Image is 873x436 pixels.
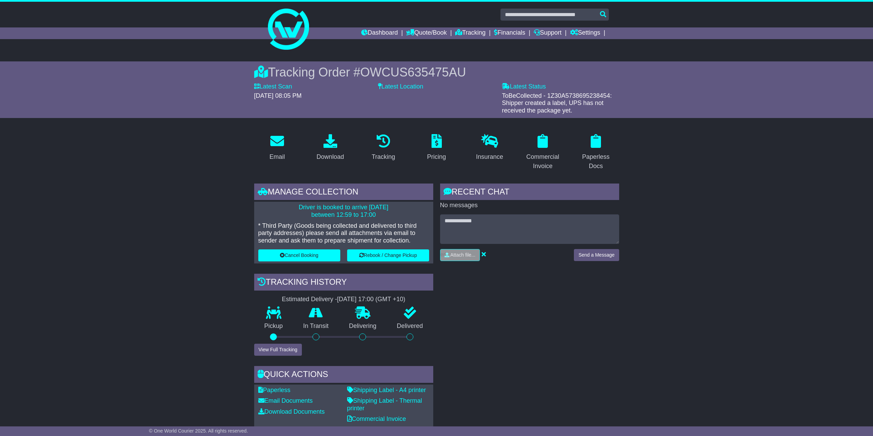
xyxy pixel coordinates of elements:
[258,387,291,393] a: Paperless
[360,65,466,79] span: OWCUS635475AU
[406,27,447,39] a: Quote/Book
[347,397,422,412] a: Shipping Label - Thermal printer
[317,152,344,162] div: Download
[347,387,426,393] a: Shipping Label - A4 printer
[472,132,508,164] a: Insurance
[254,83,292,91] label: Latest Scan
[524,152,562,171] div: Commercial Invoice
[265,132,289,164] a: Email
[258,222,429,245] p: * Third Party (Goods being collected and delivered to third party addresses) please send all atta...
[423,132,450,164] a: Pricing
[258,249,340,261] button: Cancel Booking
[573,132,619,173] a: Paperless Docs
[254,274,433,292] div: Tracking history
[361,27,398,39] a: Dashboard
[347,249,429,261] button: Rebook / Change Pickup
[339,322,387,330] p: Delivering
[502,83,546,91] label: Latest Status
[254,184,433,202] div: Manage collection
[502,92,612,114] span: ToBeCollected - 1Z30A5738695238454: Shipper created a label, UPS has not received the package yet.
[574,249,619,261] button: Send a Message
[378,83,423,91] label: Latest Location
[254,296,433,303] div: Estimated Delivery -
[440,202,619,209] p: No messages
[387,322,433,330] p: Delivered
[427,152,446,162] div: Pricing
[293,322,339,330] p: In Transit
[258,397,313,404] a: Email Documents
[371,152,395,162] div: Tracking
[570,27,600,39] a: Settings
[254,366,433,385] div: Quick Actions
[534,27,562,39] a: Support
[269,152,285,162] div: Email
[254,65,619,80] div: Tracking Order #
[577,152,615,171] div: Paperless Docs
[149,428,248,434] span: © One World Courier 2025. All rights reserved.
[258,204,429,219] p: Driver is booked to arrive [DATE] between 12:59 to 17:00
[476,152,503,162] div: Insurance
[254,92,302,99] span: [DATE] 08:05 PM
[258,408,325,415] a: Download Documents
[347,415,406,422] a: Commercial Invoice
[367,132,399,164] a: Tracking
[440,184,619,202] div: RECENT CHAT
[337,296,405,303] div: [DATE] 17:00 (GMT +10)
[455,27,485,39] a: Tracking
[312,132,349,164] a: Download
[254,344,302,356] button: View Full Tracking
[254,322,293,330] p: Pickup
[494,27,525,39] a: Financials
[520,132,566,173] a: Commercial Invoice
